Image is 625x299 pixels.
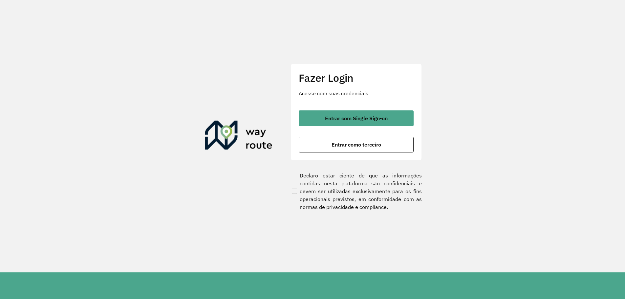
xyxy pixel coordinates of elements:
h2: Fazer Login [299,72,414,84]
p: Acesse com suas credenciais [299,89,414,97]
label: Declaro estar ciente de que as informações contidas nesta plataforma são confidenciais e devem se... [291,172,422,211]
img: Roteirizador AmbevTech [205,121,272,152]
button: button [299,137,414,152]
span: Entrar como terceiro [332,142,381,147]
button: button [299,110,414,126]
span: Entrar com Single Sign-on [325,116,388,121]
